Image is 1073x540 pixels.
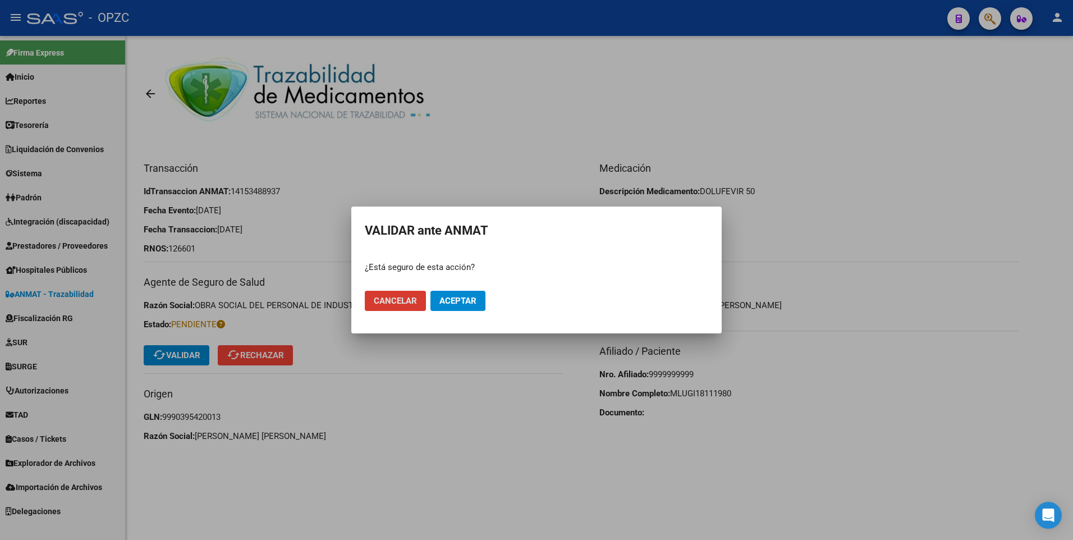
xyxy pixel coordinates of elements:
[430,291,485,311] button: Aceptar
[365,261,708,274] p: ¿Está seguro de esta acción?
[439,296,476,306] span: Aceptar
[365,291,426,311] button: Cancelar
[1035,502,1062,529] div: Open Intercom Messenger
[374,296,417,306] span: Cancelar
[365,220,708,241] h2: VALIDAR ante ANMAT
